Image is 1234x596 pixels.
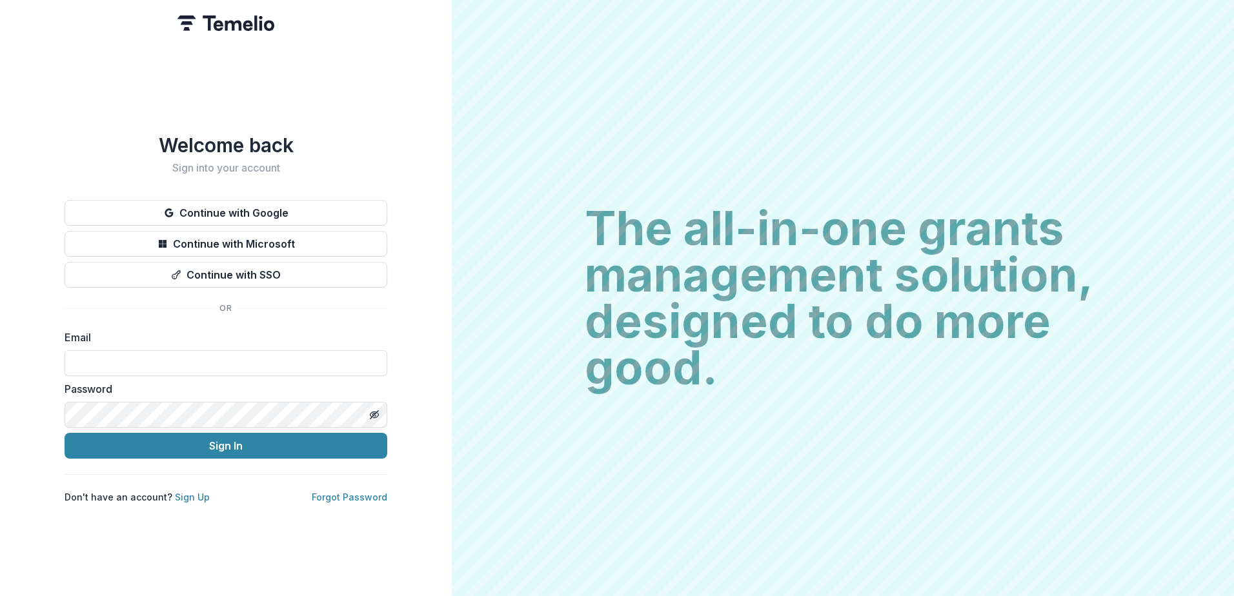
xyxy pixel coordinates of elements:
button: Continue with Google [65,200,387,226]
label: Password [65,381,379,397]
h1: Welcome back [65,134,387,157]
button: Continue with Microsoft [65,231,387,257]
a: Forgot Password [312,492,387,502]
img: Temelio [177,15,274,31]
h2: Sign into your account [65,162,387,174]
button: Toggle password visibility [364,404,385,425]
label: Email [65,330,379,345]
button: Sign In [65,433,387,459]
a: Sign Up [175,492,210,502]
p: Don't have an account? [65,490,210,504]
button: Continue with SSO [65,262,387,288]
